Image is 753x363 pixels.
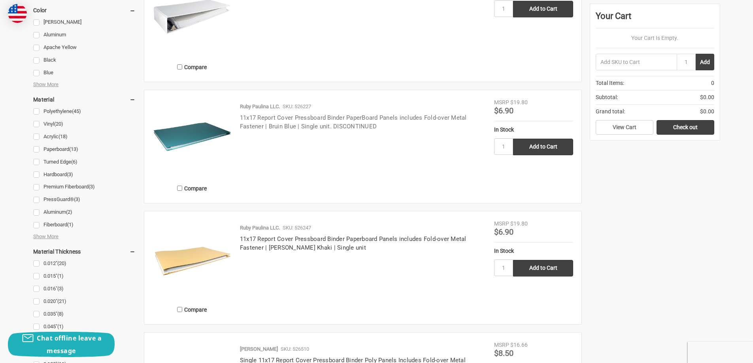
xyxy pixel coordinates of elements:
[510,220,528,227] span: $19.80
[57,324,64,329] span: (1)
[596,54,677,70] input: Add SKU to Cart
[240,114,467,130] a: 11x17 Report Cover Pressboard Binder PaperBoard Panels includes Fold-over Metal Fastener | Bruin ...
[153,60,232,73] label: Compare
[8,332,115,357] button: Chat offline leave a message
[67,222,74,228] span: (1)
[240,224,280,232] p: Ruby Paulina LLC.
[57,273,64,279] span: (1)
[510,99,528,105] span: $19.80
[33,169,136,180] a: Hardboard
[283,103,311,111] p: SKU: 526227
[696,54,714,70] button: Add
[596,34,714,42] p: Your Cart Is Empty.
[33,68,136,78] a: Blue
[33,6,136,15] h5: Color
[8,4,27,23] img: duty and tax information for United States
[596,120,653,135] a: View Cart
[494,348,513,358] span: $8.50
[74,196,80,202] span: (3)
[283,224,311,232] p: SKU: 526247
[596,93,618,102] span: Subtotal:
[513,1,573,17] input: Add to Cart
[33,81,59,88] span: Show More
[153,303,232,316] label: Compare
[33,194,136,205] a: PressGuard®
[240,103,280,111] p: Ruby Paulina LLC.
[37,334,102,355] span: Chat offline leave a message
[240,235,466,252] a: 11x17 Report Cover Pressboard Binder Paperboard Panels includes Fold-over Metal Fastener | [PERSO...
[57,260,66,266] span: (20)
[33,30,136,40] a: Aluminum
[153,98,232,177] img: 11x17 Report Cover Pressboard Binder PaperBoard Panels includes Fold-over Metal Fastener | Bruin ...
[33,42,136,53] a: Apache Yellow
[33,55,136,66] a: Black
[177,64,182,70] input: Compare
[240,345,278,353] p: [PERSON_NAME]
[72,108,81,114] span: (45)
[700,93,714,102] span: $0.00
[494,247,573,255] div: In Stock
[33,220,136,230] a: Fiberboard
[33,247,136,256] h5: Material Thickness
[494,126,573,134] div: In Stock
[153,220,232,299] img: 11x17 Report Cover Pressboard Binder Paperboard Panels includes Fold-over Metal Fastener | Woffor...
[33,296,136,307] a: 0.020"
[54,121,63,127] span: (20)
[33,207,136,218] a: Aluminum
[177,307,182,312] input: Compare
[494,220,509,228] div: MSRP
[33,309,136,320] a: 0.035"
[59,134,68,139] span: (18)
[596,107,625,116] span: Grand total:
[513,260,573,276] input: Add to Cart
[33,106,136,117] a: Polyethylene
[33,144,136,155] a: Paperboard
[57,286,64,292] span: (3)
[494,227,513,237] span: $6.90
[89,184,95,190] span: (3)
[494,98,509,107] div: MSRP
[494,341,509,349] div: MSRP
[33,95,136,104] h5: Material
[596,79,624,87] span: Total Items:
[33,233,59,241] span: Show More
[153,182,232,195] label: Compare
[33,182,136,192] a: Premium Fiberboard
[596,9,714,28] div: Your Cart
[281,345,309,353] p: SKU: 526510
[711,79,714,87] span: 0
[67,171,73,177] span: (3)
[494,106,513,115] span: $6.90
[71,159,77,165] span: (6)
[33,119,136,130] a: Vinyl
[700,107,714,116] span: $0.00
[33,322,136,332] a: 0.045"
[33,258,136,269] a: 0.012"
[688,342,753,363] iframe: Google Customer Reviews
[510,342,528,348] span: $16.66
[33,271,136,282] a: 0.015"
[66,209,72,215] span: (2)
[177,186,182,191] input: Compare
[57,298,66,304] span: (21)
[513,139,573,155] input: Add to Cart
[57,311,64,317] span: (8)
[69,146,78,152] span: (13)
[657,120,714,135] a: Check out
[33,17,136,28] a: [PERSON_NAME]
[33,284,136,294] a: 0.016"
[33,157,136,167] a: Turned Edge
[33,132,136,142] a: Acrylic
